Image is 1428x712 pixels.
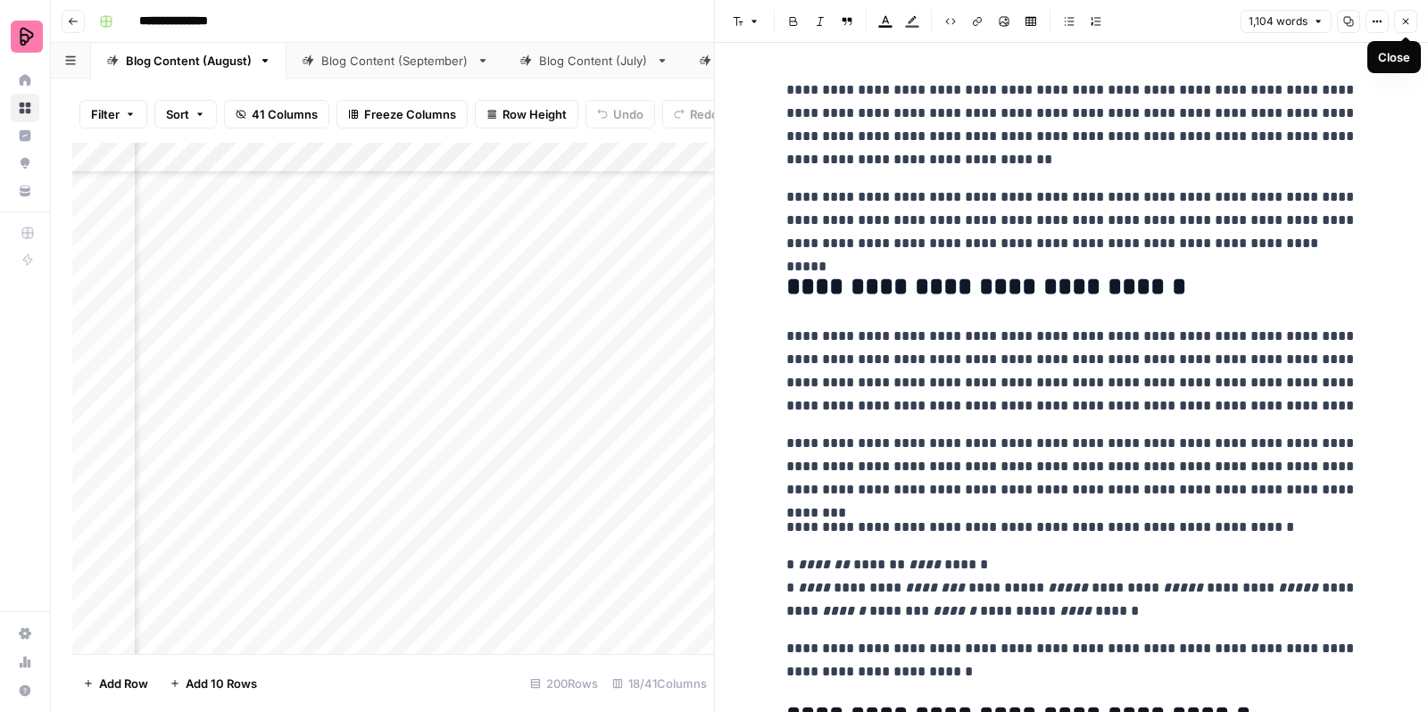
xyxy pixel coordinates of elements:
button: Freeze Columns [336,100,468,128]
a: Opportunities [11,149,39,178]
button: Undo [585,100,655,128]
span: Sort [166,105,189,123]
span: Filter [91,105,120,123]
button: Filter [79,100,147,128]
span: 1,104 words [1249,13,1308,29]
button: Redo [662,100,730,128]
a: Home [11,66,39,95]
a: Settings [11,619,39,648]
button: Add Row [72,669,159,698]
a: Usage [11,648,39,676]
a: Blog Content (July) [504,43,684,79]
button: 41 Columns [224,100,329,128]
span: Freeze Columns [364,105,456,123]
a: Blog Content (August) [91,43,286,79]
span: 41 Columns [252,105,318,123]
a: Blog Content (April) [684,43,864,79]
button: Workspace: Preply [11,14,39,59]
a: Your Data [11,177,39,205]
button: 1,104 words [1241,10,1332,33]
span: Add 10 Rows [186,675,257,692]
a: Insights [11,121,39,150]
div: 18/41 Columns [605,669,714,698]
div: 200 Rows [523,669,605,698]
a: Browse [11,94,39,122]
a: Blog Content (September) [286,43,504,79]
span: Row Height [502,105,567,123]
img: Preply Logo [11,21,43,53]
span: Add Row [99,675,148,692]
span: Undo [613,105,643,123]
div: Blog Content (July) [539,52,649,70]
button: Sort [154,100,217,128]
span: Redo [690,105,718,123]
div: Blog Content (September) [321,52,469,70]
button: Row Height [475,100,578,128]
div: Blog Content (August) [126,52,252,70]
button: Help + Support [11,676,39,705]
button: Add 10 Rows [159,669,268,698]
